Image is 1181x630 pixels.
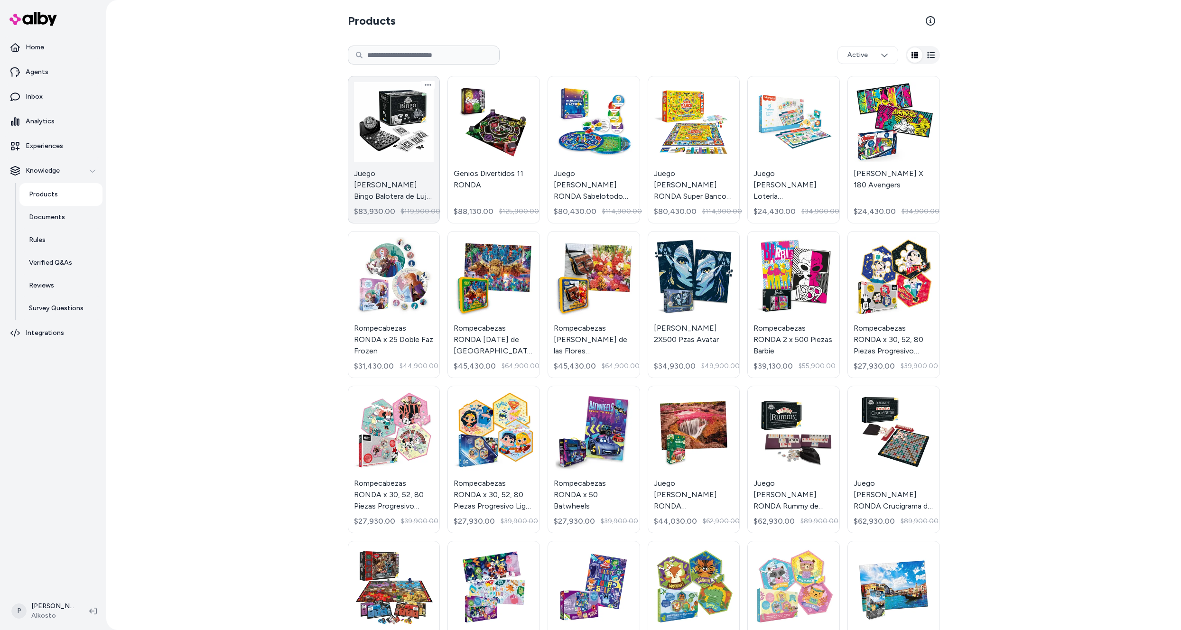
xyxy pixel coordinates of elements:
[4,36,102,59] a: Home
[548,76,640,223] a: Juego de Mesa RONDA Sabelotodo FútbolJuego [PERSON_NAME] RONDA Sabelotodo Fútbol$80,430.00$114,90...
[648,386,740,533] a: Juego de Mesa RONDA Rompecabezas x 1000 Piezas Caño CristalesJuego [PERSON_NAME] RONDA Rompecabez...
[9,12,57,26] img: alby Logo
[348,386,440,533] a: Rompecabezas RONDA x 30, 52, 80 Piezas Progresivo MinnieRompecabezas RONDA x 30, 52, 80 Piezas Pr...
[4,61,102,83] a: Agents
[6,596,82,626] button: P[PERSON_NAME]Alkosto
[548,231,640,379] a: Rompecabezas RONDA Feria de las Flores Colombia x 1000 PiezasRompecabezas [PERSON_NAME] de las Fl...
[4,322,102,344] a: Integrations
[4,85,102,108] a: Inbox
[837,46,898,64] button: Active
[29,190,58,199] p: Products
[19,251,102,274] a: Verified Q&As
[19,183,102,206] a: Products
[26,43,44,52] p: Home
[26,141,63,151] p: Experiences
[747,231,840,379] a: Rompecabezas RONDA 2 x 500 Piezas BarbieRompecabezas RONDA 2 x 500 Piezas Barbie$39,130.00$55,900.00
[847,386,940,533] a: Juego de Mesa RONDA Crucigrama de TradiciónJuego [PERSON_NAME] RONDA Crucigrama de Tradición$62,9...
[19,229,102,251] a: Rules
[348,76,440,223] a: Juego de Mesa Bingo Balotera de Lujo RONDAJuego [PERSON_NAME] Bingo Balotera de Lujo RONDA$83,930...
[348,13,396,28] h2: Products
[648,76,740,223] a: Juego de Mesa RONDA Super Banco ColombiaJuego [PERSON_NAME] RONDA Super Banco Colombia$80,430.00$...
[747,386,840,533] a: Juego de Mesa RONDA Rummy de TradiciónJuego [PERSON_NAME] RONDA Rummy de Tradición$62,930.00$89,9...
[348,231,440,379] a: Rompecabezas RONDA x 25 Doble Faz FrozenRompecabezas RONDA x 25 Doble Faz Frozen$31,430.00$44,900.00
[26,328,64,338] p: Integrations
[11,603,27,619] span: P
[4,159,102,182] button: Knowledge
[847,231,940,379] a: Rompecabezas RONDA x 30, 52, 80 Piezas Progresivo MickeyRompecabezas RONDA x 30, 52, 80 Piezas Pr...
[26,166,60,176] p: Knowledge
[26,92,43,102] p: Inbox
[19,274,102,297] a: Reviews
[447,76,540,223] a: Genios Divertidos 11 RONDAGenios Divertidos 11 RONDA$88,130.00$125,900.00
[26,117,55,126] p: Analytics
[26,67,48,77] p: Agents
[648,231,740,379] a: Ronda Rompe 2X500 Pzas Avatar[PERSON_NAME] 2X500 Pzas Avatar$34,930.00$49,900.00
[29,304,84,313] p: Survey Questions
[847,76,940,223] a: Ronda Rompe X 180 Avengers[PERSON_NAME] X 180 Avengers$24,430.00$34,900.00
[29,281,54,290] p: Reviews
[19,206,102,229] a: Documents
[447,386,540,533] a: Rompecabezas RONDA x 30, 52, 80 Piezas Progresivo Liga de la JusticiaRompecabezas RONDA x 30, 52,...
[747,76,840,223] a: Juego de Mesa Lotería RONDA Fisher PriceJuego [PERSON_NAME] Lotería [PERSON_NAME] Price$24,430.00...
[4,110,102,133] a: Analytics
[31,602,74,611] p: [PERSON_NAME]
[4,135,102,157] a: Experiences
[447,231,540,379] a: Rompecabezas RONDA Carnaval de Río de Janeiro Brasil x 1000 PiezasRompecabezas RONDA [DATE] de [G...
[29,258,72,268] p: Verified Q&As
[548,386,640,533] a: Rompecabezas RONDA x 50 BatwheelsRompecabezas RONDA x 50 Batwheels$27,930.00$39,900.00
[29,213,65,222] p: Documents
[31,611,74,621] span: Alkosto
[29,235,46,245] p: Rules
[19,297,102,320] a: Survey Questions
